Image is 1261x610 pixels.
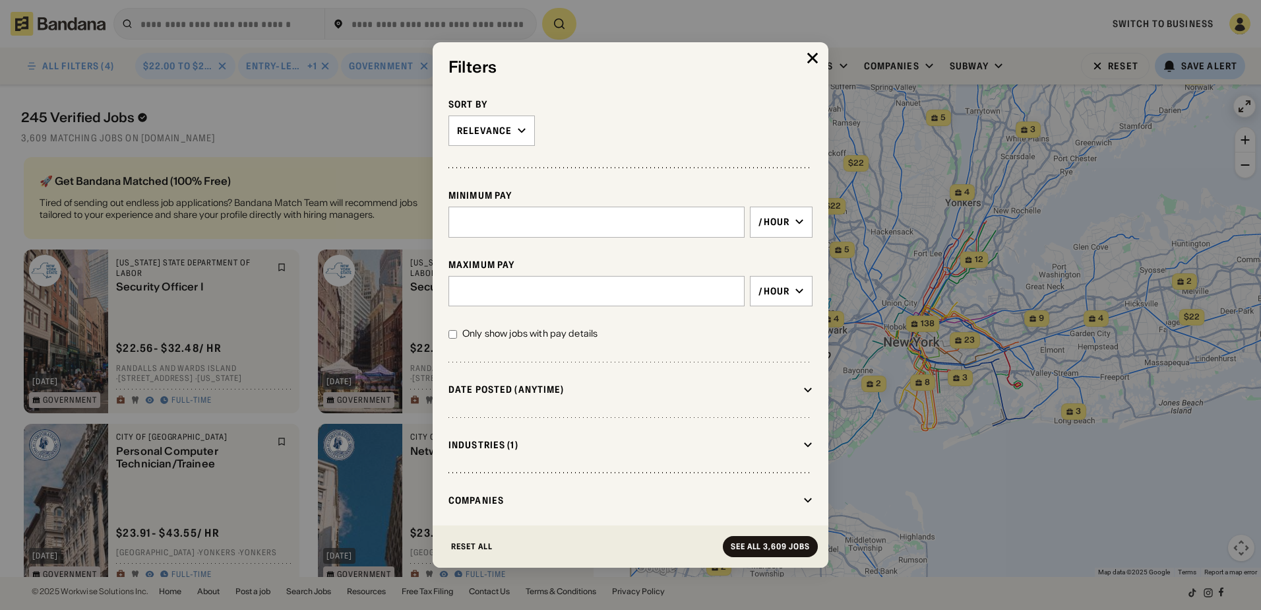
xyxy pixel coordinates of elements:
div: Date Posted (Anytime) [448,384,798,395]
div: Sort By [448,98,813,110]
div: Relevance [457,125,512,137]
div: Industries (1) [448,439,798,451]
div: Filters [448,58,813,77]
div: /hour [758,216,789,228]
div: Maximum Pay [448,259,813,271]
div: Minimum Pay [448,189,813,201]
div: See all 3,609 jobs [731,543,810,551]
div: /hour [758,285,789,297]
div: Reset All [451,543,493,551]
div: Only show jobs with pay details [462,327,598,341]
div: Companies [448,494,798,506]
